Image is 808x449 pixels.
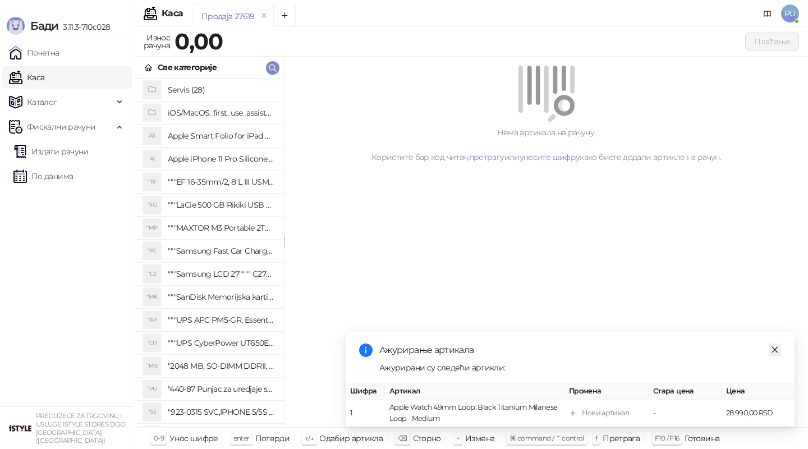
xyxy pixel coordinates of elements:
div: Сторно [413,431,441,446]
a: Документација [759,4,777,22]
div: Ажурирани су следећи артикли: [379,361,781,374]
h4: Servis (28) [168,81,275,99]
h4: """MAXTOR M3 Portable 2TB 2.5"""" crni eksterni hard disk HX-M201TCB/GM""" [168,219,275,237]
span: ⌫ [398,434,407,442]
span: enter [233,434,250,442]
div: Готовина [685,431,719,446]
h4: """Samsung LCD 27"""" C27F390FHUXEN""" [168,265,275,283]
div: Нови артикал [582,407,629,419]
th: Стара цена [649,383,722,400]
div: Потврди [255,431,290,446]
th: Промена [564,383,649,400]
span: Каталог [27,91,57,113]
h4: "923-0448 SVC,IPHONE,TOURQUE DRIVER KIT .65KGF- CM Šrafciger " [168,426,275,444]
button: remove [257,11,272,21]
strong: 0,00 [175,28,223,55]
div: "5G [143,196,161,214]
div: "MP [143,219,161,237]
div: "FC [143,242,161,260]
div: "L2 [143,265,161,283]
span: + [456,434,460,442]
span: ↑/↓ [305,434,314,442]
span: Фискални рачуни [27,116,95,138]
div: "AP [143,311,161,329]
div: Ажурирање артикала [379,343,781,357]
div: Износ рачуна [141,30,172,53]
a: Издати рачуни [13,140,89,163]
span: f [595,434,597,442]
th: Цена [722,383,795,400]
div: AS [143,127,161,145]
img: 64x64-companyLogo-77b92cf4-9946-4f36-9751-bf7bb5fd2c7d.png [9,417,31,439]
button: Плаћање [745,33,799,51]
span: info-circle [359,343,373,357]
span: ⌘ command / ⌃ control [509,434,584,442]
div: Измена [465,431,494,446]
div: "PU [143,380,161,398]
a: Каса [9,66,44,89]
th: Артикал [385,383,564,400]
td: 1 [346,400,385,427]
div: Продаја 27619 [201,10,255,22]
span: 3.11.3-710c028 [58,22,110,32]
div: Унос шифре [169,431,218,446]
div: "MS [143,357,161,375]
span: close [771,346,779,354]
h4: "2048 MB, SO-DIMM DDRII, 667 MHz, Napajanje 1,8 0,1 V, Latencija CL5" [168,357,275,375]
div: Каса [162,9,183,18]
h4: """Samsung Fast Car Charge Adapter, brzi auto punja_, boja crna""" [168,242,275,260]
h4: "440-87 Punjac za uredjaje sa micro USB portom 4/1, Stand." [168,380,275,398]
span: PU [781,4,799,22]
span: F10 / F16 [655,434,679,442]
h4: """SanDisk Memorijska kartica 256GB microSDXC sa SD adapterom SDSQXA1-256G-GN6MA - Extreme PLUS, ... [168,288,275,306]
h4: """LaCie 500 GB Rikiki USB 3.0 / Ultra Compact & Resistant aluminum / USB 3.0 / 2.5""""""" [168,196,275,214]
div: "CU [143,334,161,352]
td: 28.990,00 RSD [722,400,795,427]
small: PREDUZEĆE ZA TRGOVINU I USLUGE ISTYLE STORES DOO [GEOGRAPHIC_DATA] ([GEOGRAPHIC_DATA]) [36,412,126,445]
h4: Apple Smart Folio for iPad mini (A17 Pro) - Sage [168,127,275,145]
a: унесите шифру [520,152,580,162]
th: Шифра [346,383,385,400]
div: grid [135,79,284,427]
span: 0-9 [154,434,164,442]
h4: """EF 16-35mm/2, 8 L III USM""" [168,173,275,191]
button: Add tab [273,4,296,27]
img: Logo [7,17,25,35]
div: Одабир артикла [319,431,383,446]
h4: """UPS CyberPower UT650EG, 650VA/360W , line-int., s_uko, desktop""" [168,334,275,352]
td: Apple Watch 49mm Loop: Black Titanium Milanese Loop - Medium [385,400,564,427]
div: "SD [143,426,161,444]
a: По данима [13,165,73,187]
div: Све категорије [158,61,217,74]
div: "MK [143,288,161,306]
a: претрагу [469,152,504,162]
div: "18 [143,173,161,191]
h4: Apple iPhone 11 Pro Silicone Case - Black [168,150,275,168]
div: "S5 [143,403,161,421]
a: Close [769,343,781,356]
a: Почетна [9,42,59,64]
td: - [649,400,722,427]
div: Нема артикала на рачуну. Користите бар код читач, или како бисте додали артикле на рачун. [298,126,795,163]
h4: "923-0315 SVC,IPHONE 5/5S BATTERY REMOVAL TRAY Držač za iPhone sa kojim se otvara display [168,403,275,421]
div: AI [143,150,161,168]
h4: iOS/MacOS_first_use_assistance (4) [168,104,275,122]
h4: """UPS APC PM5-GR, Essential Surge Arrest,5 utic_nica""" [168,311,275,329]
div: Претрага [603,431,640,446]
span: Бади [30,19,58,33]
